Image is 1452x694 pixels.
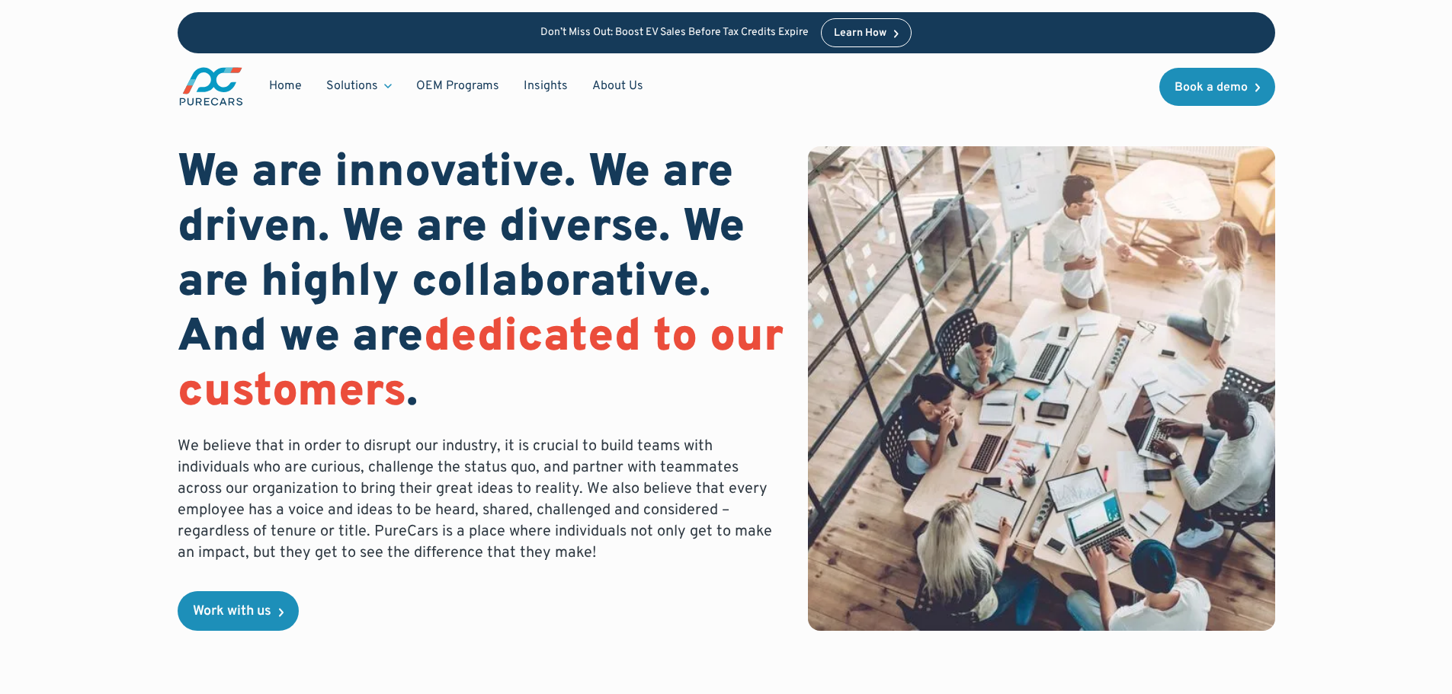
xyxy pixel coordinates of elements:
p: We believe that in order to disrupt our industry, it is crucial to build teams with individuals w... [178,436,784,564]
a: About Us [580,72,655,101]
img: purecars logo [178,66,245,107]
img: bird eye view of a team working together [808,146,1274,631]
h1: We are innovative. We are driven. We are diverse. We are highly collaborative. And we are . [178,146,784,421]
div: Work with us [193,605,271,619]
a: main [178,66,245,107]
p: Don’t Miss Out: Boost EV Sales Before Tax Credits Expire [540,27,809,40]
a: Learn How [821,18,912,47]
a: Home [257,72,314,101]
a: OEM Programs [404,72,511,101]
a: Book a demo [1159,68,1275,106]
a: Insights [511,72,580,101]
div: Learn How [834,28,886,39]
div: Book a demo [1175,82,1248,94]
span: dedicated to our customers [178,309,784,422]
div: Solutions [326,78,378,94]
a: Work with us [178,591,299,631]
div: Solutions [314,72,404,101]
